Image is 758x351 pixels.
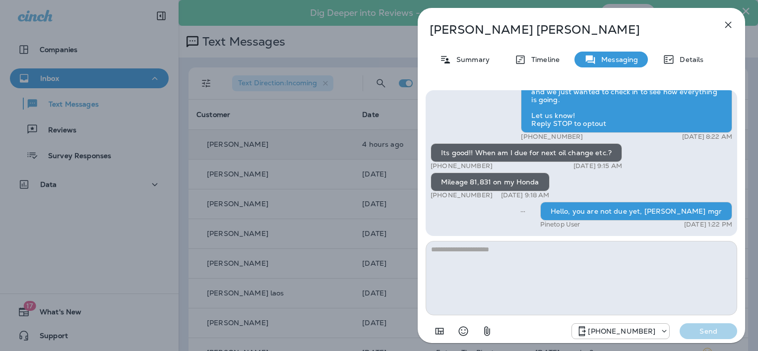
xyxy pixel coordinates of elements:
[521,51,732,133] div: Hi [PERSON_NAME], It’s been a couple of months since we serviced your 2017 Honda CR-V at Future [...
[675,56,703,63] p: Details
[431,173,550,191] div: Mileage 81,831 on my Honda
[430,23,700,37] p: [PERSON_NAME] [PERSON_NAME]
[501,191,550,199] p: [DATE] 9:18 AM
[682,133,732,141] p: [DATE] 8:22 AM
[596,56,638,63] p: Messaging
[430,321,449,341] button: Add in a premade template
[451,56,490,63] p: Summary
[573,162,622,170] p: [DATE] 9:15 AM
[431,143,622,162] div: Its good!! When am I due for next oil change etc.?
[588,327,655,335] p: [PHONE_NUMBER]
[684,221,732,229] p: [DATE] 1:22 PM
[431,191,493,199] p: [PHONE_NUMBER]
[572,325,669,337] div: +1 (928) 232-1970
[540,221,580,229] p: Pinetop User
[453,321,473,341] button: Select an emoji
[431,162,493,170] p: [PHONE_NUMBER]
[526,56,560,63] p: Timeline
[520,206,525,215] span: Sent
[521,133,583,141] p: [PHONE_NUMBER]
[540,202,732,221] div: Hello, you are not due yet, [PERSON_NAME] mgr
